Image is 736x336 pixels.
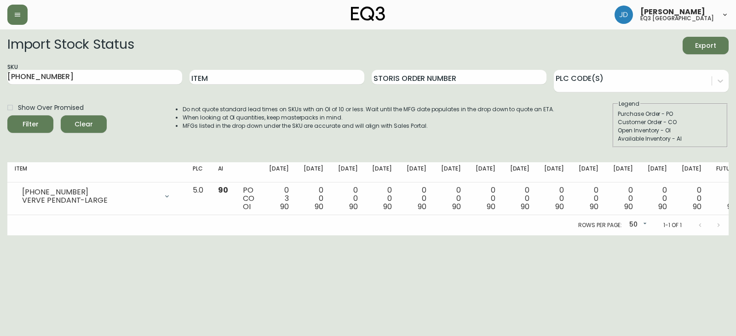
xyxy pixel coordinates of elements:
[269,186,289,211] div: 0 3
[727,201,736,212] span: 90
[716,186,736,211] div: 0 0
[674,162,709,182] th: [DATE]
[615,6,633,24] img: 7c567ac048721f22e158fd313f7f0981
[280,201,289,212] span: 90
[211,162,236,182] th: AI
[262,162,296,182] th: [DATE]
[476,186,495,211] div: 0 0
[218,185,228,195] span: 90
[372,186,392,211] div: 0 0
[22,188,158,196] div: [PHONE_NUMBER]
[61,115,107,133] button: Clear
[503,162,537,182] th: [DATE]
[468,162,503,182] th: [DATE]
[682,186,701,211] div: 0 0
[571,162,606,182] th: [DATE]
[407,186,426,211] div: 0 0
[185,182,211,215] td: 5.0
[683,37,729,54] button: Export
[331,162,365,182] th: [DATE]
[7,162,185,182] th: Item
[243,186,254,211] div: PO CO
[618,110,723,118] div: Purchase Order - PO
[185,162,211,182] th: PLC
[434,162,468,182] th: [DATE]
[365,162,399,182] th: [DATE]
[338,186,358,211] div: 0 0
[296,162,331,182] th: [DATE]
[618,118,723,126] div: Customer Order - CO
[663,221,682,229] p: 1-1 of 1
[349,201,358,212] span: 90
[315,201,323,212] span: 90
[690,40,721,51] span: Export
[452,201,461,212] span: 90
[487,201,495,212] span: 90
[579,186,598,211] div: 0 0
[418,201,426,212] span: 90
[521,201,529,212] span: 90
[383,201,392,212] span: 90
[537,162,571,182] th: [DATE]
[7,115,53,133] button: Filter
[544,186,564,211] div: 0 0
[618,135,723,143] div: Available Inventory - AI
[648,186,667,211] div: 0 0
[7,37,134,54] h2: Import Stock Status
[624,201,633,212] span: 90
[640,8,705,16] span: [PERSON_NAME]
[613,186,633,211] div: 0 0
[18,103,84,113] span: Show Over Promised
[441,186,461,211] div: 0 0
[399,162,434,182] th: [DATE]
[626,217,649,233] div: 50
[15,186,178,206] div: [PHONE_NUMBER]VERVE PENDANT-LARGE
[618,100,640,108] legend: Legend
[68,119,99,130] span: Clear
[243,201,251,212] span: OI
[555,201,564,212] span: 90
[606,162,640,182] th: [DATE]
[22,196,158,205] div: VERVE PENDANT-LARGE
[640,162,675,182] th: [DATE]
[183,114,554,122] li: When looking at OI quantities, keep masterpacks in mind.
[351,6,385,21] img: logo
[578,221,622,229] p: Rows per page:
[304,186,323,211] div: 0 0
[640,16,714,21] h5: eq3 [GEOGRAPHIC_DATA]
[618,126,723,135] div: Open Inventory - OI
[183,105,554,114] li: Do not quote standard lead times on SKUs with an OI of 10 or less. Wait until the MFG date popula...
[510,186,530,211] div: 0 0
[658,201,667,212] span: 90
[590,201,598,212] span: 90
[183,122,554,130] li: MFGs listed in the drop down under the SKU are accurate and will align with Sales Portal.
[693,201,701,212] span: 90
